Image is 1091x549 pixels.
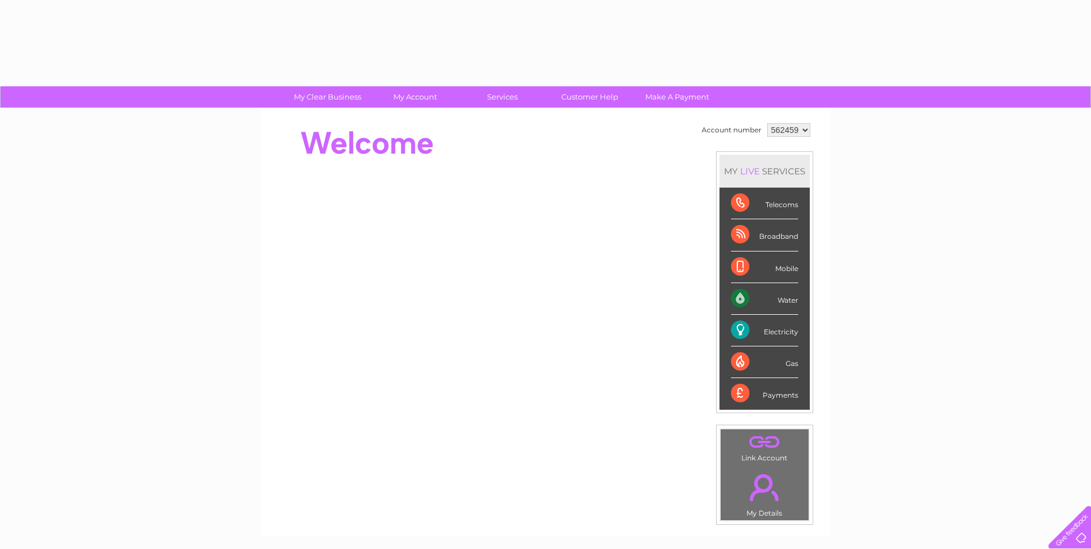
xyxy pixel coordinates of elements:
td: Account number [699,120,764,140]
td: My Details [720,464,809,521]
a: . [723,432,806,452]
a: Customer Help [542,86,637,108]
td: Link Account [720,429,809,465]
div: Broadband [731,219,798,251]
div: Mobile [731,251,798,283]
div: Electricity [731,315,798,346]
div: Telecoms [731,188,798,219]
div: Gas [731,346,798,378]
div: MY SERVICES [719,155,810,188]
div: Payments [731,378,798,409]
a: Make A Payment [630,86,725,108]
a: My Account [368,86,462,108]
a: Services [455,86,550,108]
div: Water [731,283,798,315]
div: LIVE [738,166,762,177]
a: . [723,467,806,508]
a: My Clear Business [280,86,375,108]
